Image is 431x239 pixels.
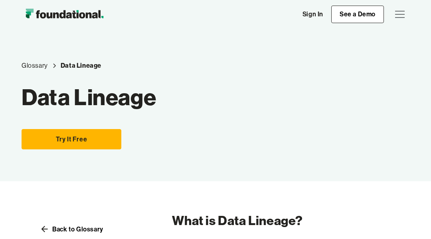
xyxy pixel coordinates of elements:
a: Try It Free [22,129,121,150]
a: Sign In [295,6,331,23]
img: Foundational Logo [22,6,107,22]
div: Try It Free [32,134,111,145]
a: See a Demo [331,6,384,23]
div: menu [390,5,409,24]
a: Data Lineage [61,61,101,71]
a: Back to Glossary [22,223,121,235]
a: home [22,6,107,22]
a: Glossary [22,61,48,71]
h1: Data Lineage [22,88,156,106]
div: Back to Glossary [52,226,103,232]
h2: What is Data Lineage? [172,213,409,228]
